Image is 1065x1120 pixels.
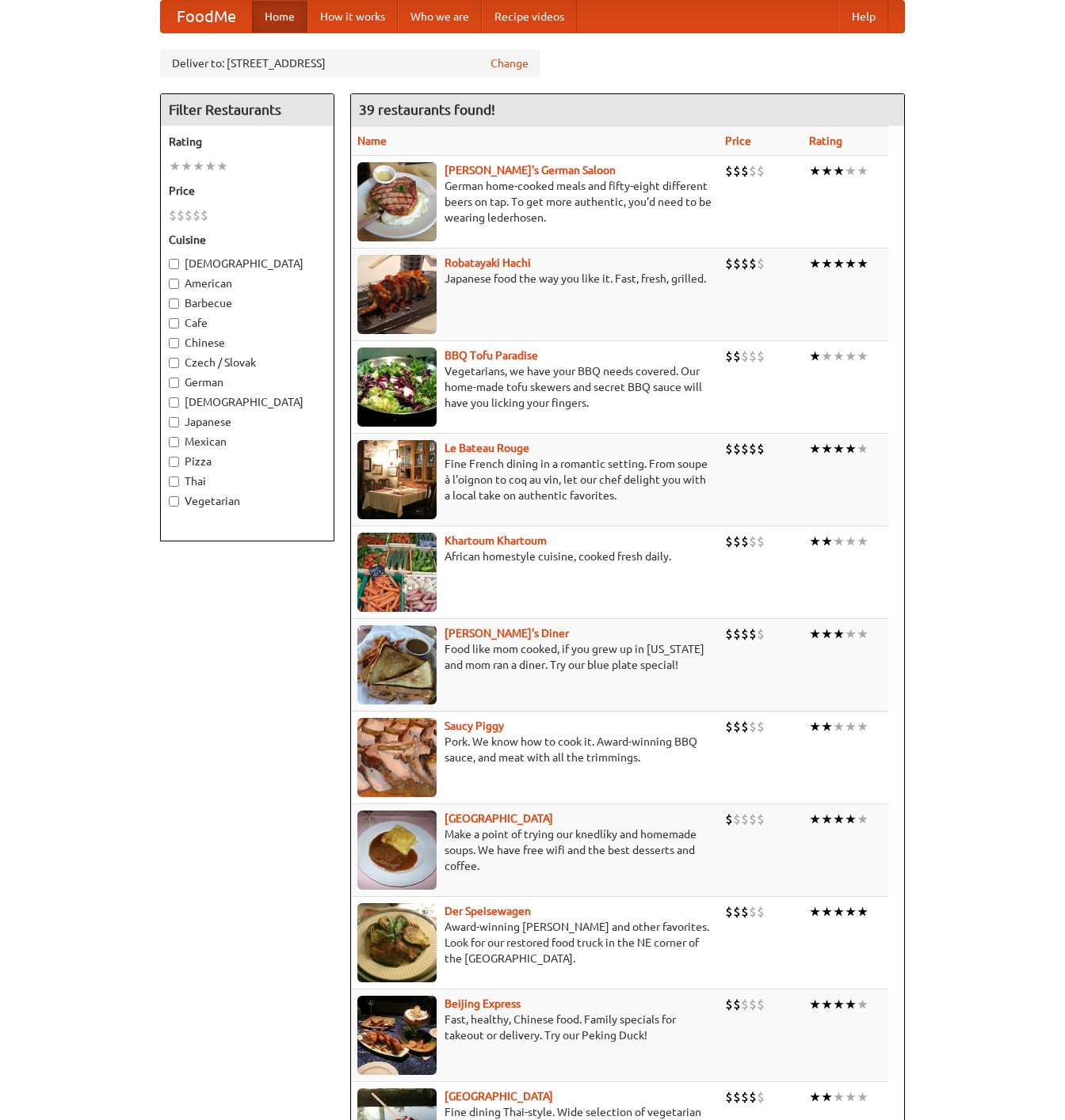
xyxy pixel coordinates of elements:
label: Pizza [169,454,326,469]
li: $ [741,996,749,1013]
li: $ [741,440,749,457]
b: Saucy Piggy [445,719,504,732]
p: Fast, healthy, Chinese food. Family specials for takeout or delivery. Try our Peking Duck! [357,1012,712,1043]
li: $ [757,533,765,550]
p: Vegetarians, we have your BBQ needs covered. Our home-made tofu skewers and secret BBQ sauce will... [357,363,712,411]
li: ★ [821,903,833,921]
li: ★ [857,440,868,457]
li: ★ [169,158,181,175]
li: ★ [204,158,216,175]
li: $ [757,903,765,921]
li: $ [749,718,757,735]
h5: Rating [169,134,326,150]
li: ★ [857,533,868,550]
li: ★ [845,347,857,365]
li: $ [757,255,765,272]
li: $ [741,255,749,272]
li: ★ [821,347,833,365]
a: Home [252,1,307,32]
img: robatayaki.jpg [357,255,437,334]
li: $ [733,533,741,550]
li: $ [725,811,733,828]
li: $ [177,207,185,224]
label: Cafe [169,315,326,331]
li: ★ [845,255,857,272]
li: $ [757,347,765,365]
p: Japanese food the way you like it. Fast, fresh, grilled. [357,271,712,287]
li: ★ [857,903,868,921]
li: ★ [809,1088,821,1106]
li: ★ [833,533,845,550]
li: $ [725,162,733,180]
li: $ [757,718,765,735]
a: Beijing Express [445,997,521,1010]
a: FoodMe [161,1,252,32]
li: ★ [821,1088,833,1106]
li: ★ [845,996,857,1013]
li: ★ [857,811,868,828]
li: ★ [821,162,833,180]
li: $ [741,1088,749,1106]
li: ★ [833,347,845,365]
li: $ [169,207,177,224]
img: czechpoint.jpg [357,811,437,890]
li: $ [749,533,757,550]
li: ★ [809,162,821,180]
a: Recipe videos [482,1,577,32]
li: $ [733,162,741,180]
li: ★ [821,625,833,643]
li: $ [757,162,765,180]
label: Czech / Slovak [169,355,326,370]
li: ★ [845,718,857,735]
li: $ [193,207,200,224]
li: ★ [809,996,821,1013]
ng-pluralize: 39 restaurants found! [359,102,495,117]
b: BBQ Tofu Paradise [445,349,538,362]
li: $ [725,996,733,1013]
li: $ [741,811,749,828]
li: ★ [833,718,845,735]
a: [PERSON_NAME]'s Diner [445,627,569,640]
li: $ [200,207,208,224]
input: German [169,378,179,388]
li: $ [725,718,733,735]
li: ★ [216,158,228,175]
li: ★ [857,1088,868,1106]
li: $ [725,903,733,921]
a: Who we are [398,1,482,32]
li: ★ [833,903,845,921]
label: Chinese [169,335,326,351]
a: Le Bateau Rouge [445,442,529,454]
li: $ [757,811,765,828]
img: saucy.jpg [357,718,437,797]
li: ★ [833,996,845,1013]
p: Pork. We know how to cook it. Award-winning BBQ sauce, and meat with all the trimmings. [357,734,712,765]
li: $ [725,625,733,643]
li: ★ [821,440,833,457]
li: $ [749,625,757,643]
li: ★ [809,903,821,921]
li: ★ [857,162,868,180]
li: ★ [857,625,868,643]
li: $ [725,440,733,457]
li: $ [757,625,765,643]
li: ★ [821,811,833,828]
li: $ [725,255,733,272]
li: ★ [821,255,833,272]
li: ★ [809,347,821,365]
li: $ [733,996,741,1013]
a: Der Speisewagen [445,905,531,917]
li: $ [749,162,757,180]
li: $ [733,625,741,643]
input: Cafe [169,318,179,328]
li: ★ [809,533,821,550]
li: ★ [809,811,821,828]
li: $ [733,255,741,272]
a: [GEOGRAPHIC_DATA] [445,1090,553,1103]
input: American [169,279,179,289]
a: [GEOGRAPHIC_DATA] [445,812,553,825]
li: $ [749,1088,757,1106]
